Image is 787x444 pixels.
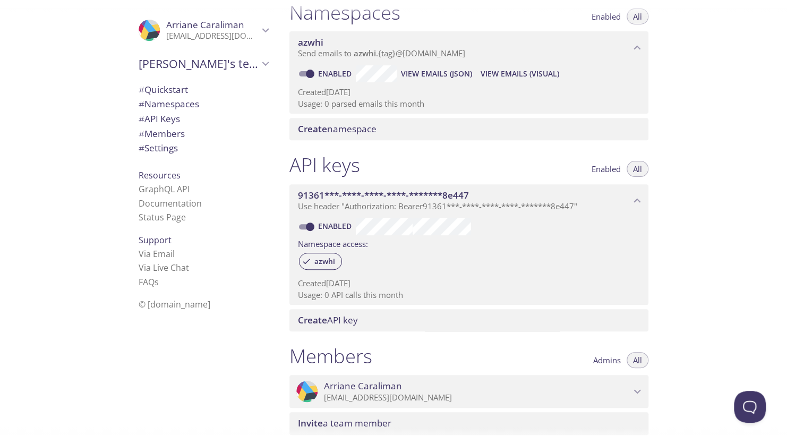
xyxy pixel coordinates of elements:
span: s [155,276,159,288]
p: Created [DATE] [298,87,640,98]
label: Namespace access: [298,235,368,251]
h1: API keys [289,153,360,177]
a: Enabled [316,69,356,79]
span: View Emails (Visual) [481,67,559,80]
span: View Emails (JSON) [401,67,472,80]
button: View Emails (JSON) [397,65,476,82]
div: Quickstart [130,82,277,97]
span: a team member [298,417,391,429]
a: GraphQL API [139,183,190,195]
h1: Members [289,344,372,368]
p: Usage: 0 parsed emails this month [298,98,640,109]
div: Arriane's team [130,50,277,78]
div: Arriane Caraliman [130,13,277,48]
div: azwhi namespace [289,31,648,64]
span: namespace [298,123,377,135]
div: Create namespace [289,118,648,140]
span: Create [298,123,327,135]
span: Arriane Caraliman [324,380,402,392]
button: All [627,161,648,177]
button: All [627,352,648,368]
span: # [139,83,144,96]
span: azwhi [354,48,376,58]
div: API Keys [130,112,277,126]
span: azwhi [308,257,341,266]
div: azwhi [299,253,342,270]
span: # [139,98,144,110]
span: Create [298,314,327,326]
a: Via Email [139,248,175,260]
p: Created [DATE] [298,278,640,289]
span: # [139,113,144,125]
h1: Namespaces [289,1,400,24]
iframe: Help Scout Beacon - Open [734,391,766,423]
button: Admins [587,352,627,368]
p: [EMAIL_ADDRESS][DOMAIN_NAME] [166,31,259,41]
span: # [139,142,144,154]
div: Create API Key [289,309,648,331]
a: Via Live Chat [139,262,189,274]
p: Usage: 0 API calls this month [298,289,640,301]
button: Enabled [585,161,627,177]
div: Invite a team member [289,412,648,434]
span: Members [139,127,185,140]
button: View Emails (Visual) [476,65,563,82]
div: Arriane Caraliman [289,375,648,408]
a: Status Page [139,211,186,223]
span: API key [298,314,358,326]
a: Documentation [139,198,202,209]
div: Namespaces [130,97,277,112]
span: © [DOMAIN_NAME] [139,298,210,310]
span: Invite [298,417,323,429]
a: FAQ [139,276,159,288]
span: Namespaces [139,98,199,110]
span: azwhi [298,36,323,48]
span: Quickstart [139,83,188,96]
div: Members [130,126,277,141]
p: [EMAIL_ADDRESS][DOMAIN_NAME] [324,392,630,403]
a: Enabled [316,221,356,231]
span: Arriane Caraliman [166,19,244,31]
div: Team Settings [130,141,277,156]
span: [PERSON_NAME]'s team [139,56,259,71]
span: Settings [139,142,178,154]
span: Support [139,234,172,246]
span: # [139,127,144,140]
span: Send emails to . {tag} @[DOMAIN_NAME] [298,48,465,58]
span: Resources [139,169,181,181]
span: API Keys [139,113,180,125]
